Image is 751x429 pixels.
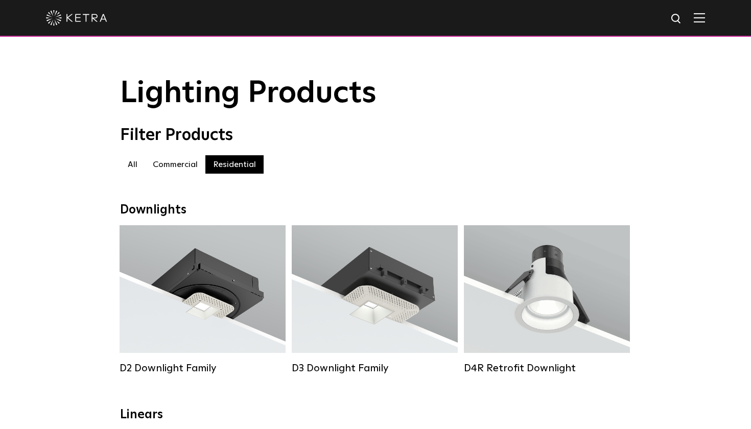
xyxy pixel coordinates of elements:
[120,126,631,145] div: Filter Products
[292,362,458,374] div: D3 Downlight Family
[120,362,286,374] div: D2 Downlight Family
[120,155,145,174] label: All
[120,78,377,109] span: Lighting Products
[120,203,631,218] div: Downlights
[464,225,630,373] a: D4R Retrofit Downlight Lumen Output:800Colors:White / BlackBeam Angles:15° / 25° / 40° / 60°Watta...
[120,408,631,422] div: Linears
[145,155,205,174] label: Commercial
[292,225,458,373] a: D3 Downlight Family Lumen Output:700 / 900 / 1100Colors:White / Black / Silver / Bronze / Paintab...
[464,362,630,374] div: D4R Retrofit Downlight
[120,225,286,373] a: D2 Downlight Family Lumen Output:1200Colors:White / Black / Gloss Black / Silver / Bronze / Silve...
[670,13,683,26] img: search icon
[694,13,705,22] img: Hamburger%20Nav.svg
[205,155,264,174] label: Residential
[46,10,107,26] img: ketra-logo-2019-white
